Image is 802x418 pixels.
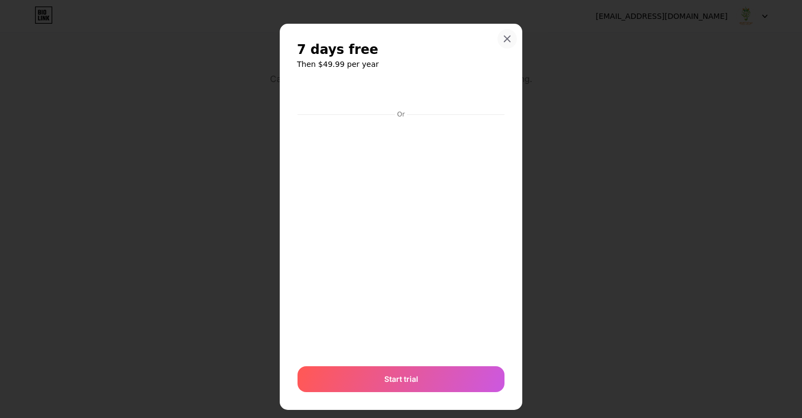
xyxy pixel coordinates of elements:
iframe: Secure payment input frame [295,120,507,355]
div: Or [395,110,407,119]
span: Start trial [384,373,418,385]
h6: Then $49.99 per year [297,59,505,70]
iframe: Secure payment button frame [298,81,504,107]
span: 7 days free [297,41,378,58]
